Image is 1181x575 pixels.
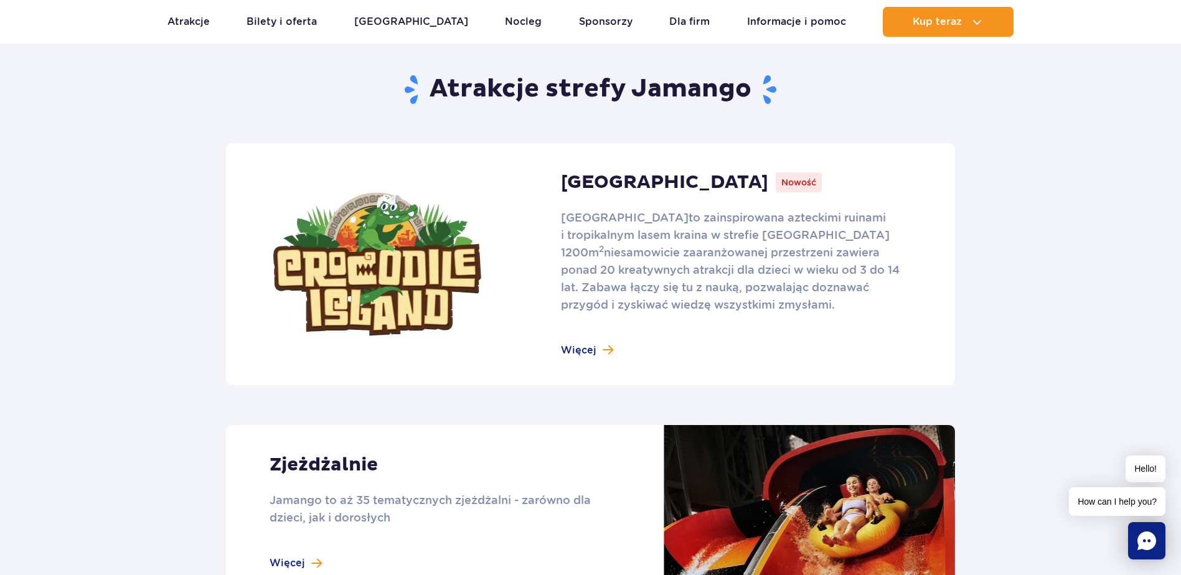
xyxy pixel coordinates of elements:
a: Atrakcje [167,7,210,37]
a: Dla firm [669,7,710,37]
h2: Atrakcje strefy Jamango [226,73,955,106]
a: Nocleg [505,7,542,37]
span: Kup teraz [913,16,962,27]
a: [GEOGRAPHIC_DATA] [354,7,468,37]
a: Bilety i oferta [247,7,317,37]
a: Informacje i pomoc [747,7,846,37]
span: Hello! [1126,456,1165,482]
button: Kup teraz [883,7,1014,37]
span: How can I help you? [1069,487,1165,516]
div: Chat [1128,522,1165,559]
a: Sponsorzy [579,7,633,37]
